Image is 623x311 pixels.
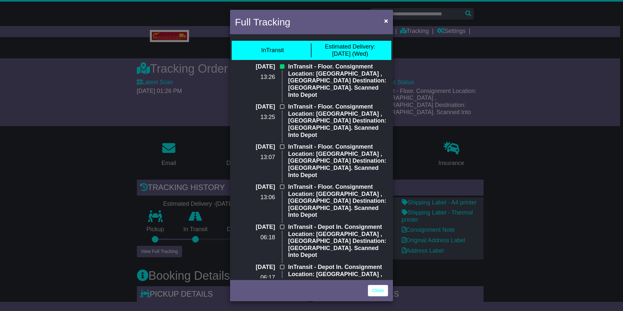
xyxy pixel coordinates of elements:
[288,184,388,219] p: InTransit - Floor. Consignment Location: [GEOGRAPHIC_DATA] , [GEOGRAPHIC_DATA] Destination: [GEOG...
[288,103,388,139] p: InTransit - Floor. Consignment Location: [GEOGRAPHIC_DATA] , [GEOGRAPHIC_DATA] Destination: [GEOG...
[288,224,388,259] p: InTransit - Depot In. Consignment Location: [GEOGRAPHIC_DATA] , [GEOGRAPHIC_DATA] Destination: [G...
[235,274,275,281] p: 06:17
[235,264,275,271] p: [DATE]
[235,234,275,241] p: 06:18
[235,114,275,121] p: 13:25
[235,103,275,111] p: [DATE]
[288,264,388,299] p: InTransit - Depot In. Consignment Location: [GEOGRAPHIC_DATA] , [GEOGRAPHIC_DATA] Destination: [G...
[235,63,275,70] p: [DATE]
[368,285,388,296] a: Close
[288,63,388,98] p: InTransit - Floor. Consignment Location: [GEOGRAPHIC_DATA] , [GEOGRAPHIC_DATA] Destination: [GEOG...
[325,43,375,50] span: Estimated Delivery:
[261,47,284,54] div: InTransit
[235,184,275,191] p: [DATE]
[235,224,275,231] p: [DATE]
[235,154,275,161] p: 13:07
[381,14,391,27] button: Close
[235,15,290,29] h4: Full Tracking
[235,143,275,151] p: [DATE]
[288,143,388,179] p: InTransit - Floor. Consignment Location: [GEOGRAPHIC_DATA] , [GEOGRAPHIC_DATA] Destination: [GEOG...
[384,17,388,24] span: ×
[235,74,275,81] p: 13:26
[325,43,375,57] div: [DATE] (Wed)
[235,194,275,201] p: 13:06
